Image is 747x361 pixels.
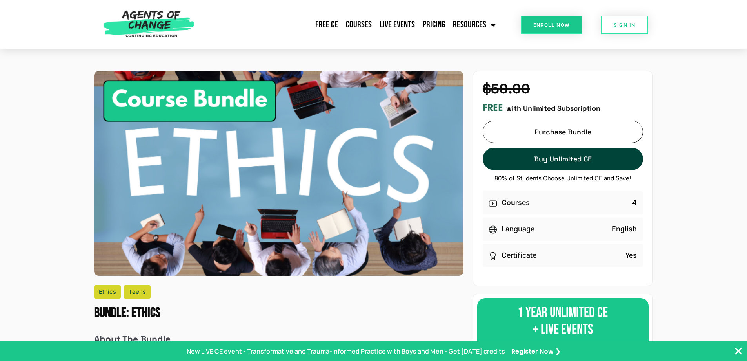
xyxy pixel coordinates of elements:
h1: Ethics - 8 Credit CE Bundle [94,305,463,321]
button: Close Banner [734,346,743,356]
a: Live Events [376,15,419,35]
a: Courses [342,15,376,35]
a: Register Now ❯ [511,346,560,356]
div: with Unlimited Subscription [483,102,643,114]
h6: About The Bundle [94,334,463,345]
p: Certificate [502,250,536,261]
p: English [612,224,637,235]
div: 1 YEAR UNLIMITED CE + LIVE EVENTS [477,298,649,345]
span: SIGN IN [614,22,636,27]
h3: FREE [483,102,503,114]
nav: Menu [198,15,500,35]
p: 4 [632,198,637,208]
span: Buy Unlimited CE [534,155,592,163]
a: Purchase Bundle [483,121,643,143]
a: Free CE [311,15,342,35]
a: Resources [449,15,500,35]
p: Courses [502,198,530,208]
img: Ethics - 8 Credit CE Bundle [94,71,463,275]
p: Language [502,224,534,235]
span: Purchase Bundle [534,128,591,136]
p: 80% of Students Choose Unlimited CE and Save! [483,175,643,182]
a: Enroll Now [521,16,582,34]
div: Teens [124,285,151,299]
div: Ethics [94,285,121,299]
span: Enroll Now [533,22,570,27]
h4: $50.00 [483,81,643,97]
a: Pricing [419,15,449,35]
a: Buy Unlimited CE [483,148,643,170]
a: SIGN IN [601,16,648,34]
p: Yes [625,250,637,261]
p: New LIVE CE event - Transformative and Trauma-informed Practice with Boys and Men - Get [DATE] cr... [187,346,505,356]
